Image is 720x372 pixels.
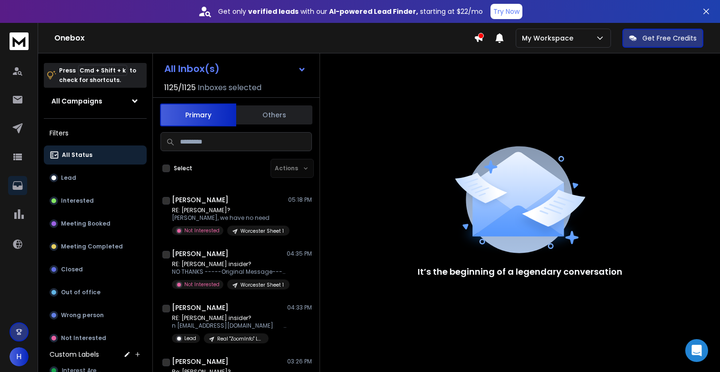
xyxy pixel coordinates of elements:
p: RE: [PERSON_NAME] insider? [172,314,286,322]
strong: AI-powered Lead Finder, [329,7,418,16]
p: Real "ZoomInfo" Lead List [217,335,263,342]
button: Wrong person [44,306,147,325]
p: It’s the beginning of a legendary conversation [418,265,622,279]
button: H [10,347,29,366]
p: Worcester Sheet 1 [240,227,284,235]
p: 03:26 PM [287,358,312,365]
p: n [EMAIL_ADDRESS][DOMAIN_NAME] [URL][DOMAIN_NAME] -----Original Message----- [172,322,286,330]
p: 05:18 PM [288,196,312,204]
div: Open Intercom Messenger [685,339,708,362]
p: 04:33 PM [287,304,312,311]
p: Not Interested [184,281,220,288]
button: Others [236,104,312,125]
p: Not Interested [61,334,106,342]
button: Meeting Completed [44,237,147,256]
h1: [PERSON_NAME] [172,357,229,366]
p: All Status [62,151,92,159]
p: My Workspace [522,33,577,43]
p: Get only with our starting at $22/mo [218,7,483,16]
button: Meeting Booked [44,214,147,233]
p: Meeting Completed [61,243,123,250]
img: logo [10,32,29,50]
button: All Status [44,145,147,165]
h1: [PERSON_NAME] [172,249,229,258]
h3: Filters [44,126,147,140]
button: All Inbox(s) [157,59,314,78]
h3: Inboxes selected [198,82,261,93]
p: Lead [184,335,196,342]
h1: [PERSON_NAME] [172,303,229,312]
p: Interested [61,197,94,205]
span: Cmd + Shift + k [78,65,127,76]
button: Closed [44,260,147,279]
button: Primary [160,103,236,126]
p: [PERSON_NAME], we have no need [172,214,286,222]
p: 04:35 PM [287,250,312,258]
button: Lead [44,168,147,187]
button: All Campaigns [44,92,147,111]
button: Try Now [490,4,522,19]
h1: All Inbox(s) [164,64,220,73]
p: RE: [PERSON_NAME]? [172,207,286,214]
p: Not Interested [184,227,220,234]
p: Lead [61,174,76,182]
p: RE: [PERSON_NAME] insider? [172,260,286,268]
h1: All Campaigns [51,96,102,106]
p: Closed [61,266,83,273]
strong: verified leads [248,7,299,16]
h1: [PERSON_NAME] [172,195,229,205]
span: 1125 / 1125 [164,82,196,93]
p: Wrong person [61,311,104,319]
p: Worcester Sheet 1 [240,281,284,289]
h3: Custom Labels [50,350,99,359]
button: Get Free Credits [622,29,703,48]
button: Interested [44,191,147,210]
h1: Onebox [54,32,474,44]
p: Out of office [61,289,100,296]
button: Not Interested [44,329,147,348]
p: NO THANKS -----Original Message----- From: [172,268,286,276]
p: Meeting Booked [61,220,110,227]
p: Get Free Credits [642,33,697,43]
label: Select [174,165,192,172]
button: Out of office [44,283,147,302]
p: Try Now [493,7,520,16]
p: Press to check for shortcuts. [59,66,136,85]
